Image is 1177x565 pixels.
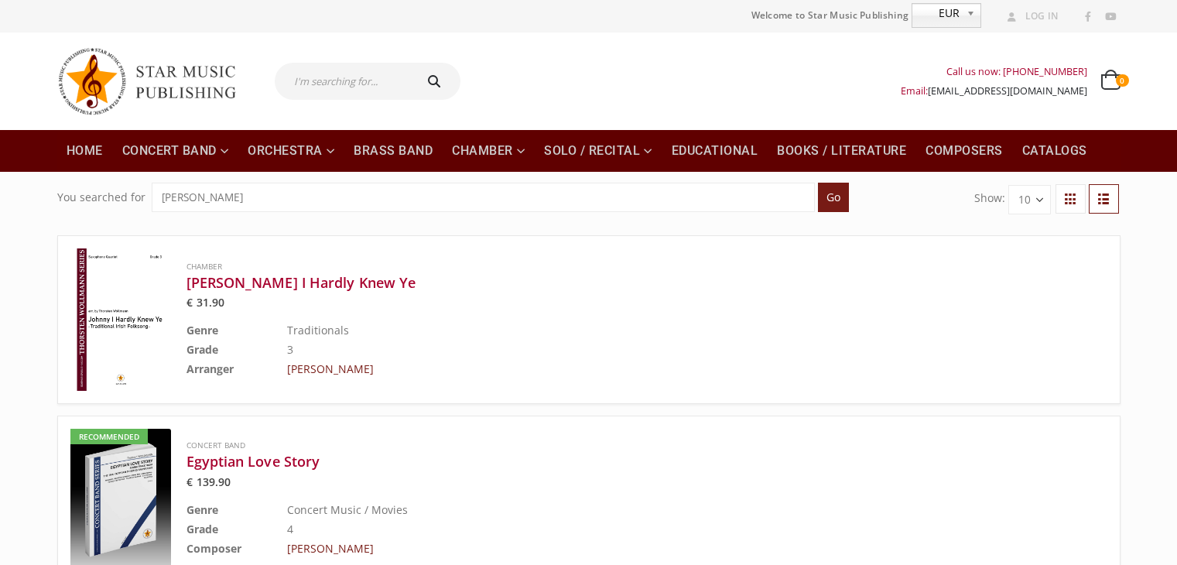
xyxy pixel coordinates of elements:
a: Concert Band [186,440,245,450]
a: [PERSON_NAME] I Hardly Knew Ye [186,273,1030,292]
input: Go [818,183,849,212]
span: 0 [1116,74,1128,87]
b: Composer [186,541,241,556]
img: Star Music Publishing [57,40,251,122]
td: Concert Music / Movies [287,500,1030,519]
a: Home [57,130,112,172]
a: Log In [1001,6,1059,26]
a: Facebook [1078,7,1098,27]
form: Show: [974,185,1051,214]
a: Books / Literature [768,130,915,172]
bdi: 31.90 [186,295,224,310]
div: Call us now: [PHONE_NUMBER] [901,62,1087,81]
a: Composers [916,130,1012,172]
span: € [186,474,193,489]
b: Grade [186,522,218,536]
b: Genre [186,323,218,337]
a: [PERSON_NAME] [287,361,374,376]
a: Chamber [186,261,222,272]
a: Egyptian Love Story [186,452,1030,471]
a: Youtube [1100,7,1121,27]
a: Catalogs [1013,130,1097,172]
a: Solo / Recital [535,130,662,172]
div: You searched for [57,183,145,212]
a: Brass Band [344,130,442,172]
a: Orchestra [238,130,344,172]
div: Recommended [70,429,148,444]
b: Grade [186,342,218,357]
b: Genre [186,502,218,517]
input: I'm searching for... [275,63,412,100]
a: Educational [662,130,768,172]
span: EUR [912,4,960,22]
td: Traditionals [287,320,1030,340]
td: 4 [287,519,1030,539]
span: Welcome to Star Music Publishing [751,4,909,27]
a: Concert Band [113,130,238,172]
b: Arranger [186,361,234,376]
span: € [186,295,193,310]
td: 3 [287,340,1030,359]
div: Email: [901,81,1087,101]
a: Chamber [443,130,534,172]
bdi: 139.90 [186,474,231,489]
a: [EMAIL_ADDRESS][DOMAIN_NAME] [928,84,1087,98]
button: Search [412,63,461,100]
a: [PERSON_NAME] [287,541,374,556]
